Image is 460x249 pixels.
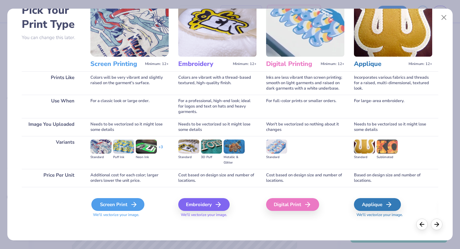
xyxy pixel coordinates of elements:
h2: Pick Your Print Type [22,3,81,31]
div: Standard [266,155,287,160]
div: Needs to be vectorized so it might lose some details [90,118,169,136]
div: Variants [22,136,81,169]
div: + 3 [158,144,163,155]
span: Minimum: 12+ [321,62,344,66]
div: Metallic & Glitter [224,155,245,165]
div: Use When [22,95,81,118]
div: Prints Like [22,71,81,95]
button: Close [438,12,450,24]
img: Puff Ink [113,140,134,154]
div: Neon Ink [136,155,157,160]
div: Additional cost for each color; larger orders lower the unit price. [90,169,169,187]
h3: Digital Printing [266,60,318,68]
img: Sublimated [377,140,398,154]
img: Standard [354,140,375,154]
img: Standard [178,140,199,154]
div: Screen Print [91,198,144,211]
div: Digital Print [266,198,319,211]
div: Image You Uploaded [22,118,81,136]
span: Minimum: 12+ [145,62,169,66]
img: Standard [90,140,111,154]
h3: Embroidery [178,60,230,68]
div: Needs to be vectorized so it might lose some details [354,118,432,136]
div: Embroidery [178,198,230,211]
img: 3D Puff [201,140,222,154]
img: Standard [266,140,287,154]
div: Needs to be vectorized so it might lose some details [178,118,257,136]
img: Metallic & Glitter [224,140,245,154]
h3: Applique [354,60,406,68]
div: Cost based on design size and number of locations. [266,169,344,187]
div: Standard [178,155,199,160]
span: Minimum: 12+ [233,62,257,66]
div: Puff Ink [113,155,134,160]
span: We'll vectorize your image. [354,212,432,218]
div: Sublimated [377,155,398,160]
div: 3D Puff [201,155,222,160]
span: Minimum: 12+ [409,62,432,66]
div: Inks are less vibrant than screen printing; smooth on light garments and raised on dark garments ... [266,71,344,95]
div: Based on design size and number of locations. [354,169,432,187]
div: For a classic look or large order. [90,95,169,118]
div: For full-color prints or smaller orders. [266,95,344,118]
div: For large-area embroidery. [354,95,432,118]
h3: Screen Printing [90,60,142,68]
div: Cost based on design size and number of locations. [178,169,257,187]
div: Applique [354,198,401,211]
div: Colors will be very vibrant and slightly raised on the garment's surface. [90,71,169,95]
div: Won't be vectorized so nothing about it changes [266,118,344,136]
p: You can change this later. [22,35,81,40]
span: We'll vectorize your image. [178,212,257,218]
span: We'll vectorize your image. [90,212,169,218]
div: Price Per Unit [22,169,81,187]
div: For a professional, high-end look; ideal for logos and text on hats and heavy garments. [178,95,257,118]
div: Standard [90,155,111,160]
div: Incorporates various fabrics and threads for a raised, multi-dimensional, textured look. [354,71,432,95]
div: Colors are vibrant with a thread-based textured, high-quality finish. [178,71,257,95]
div: Standard [354,155,375,160]
img: Neon Ink [136,140,157,154]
